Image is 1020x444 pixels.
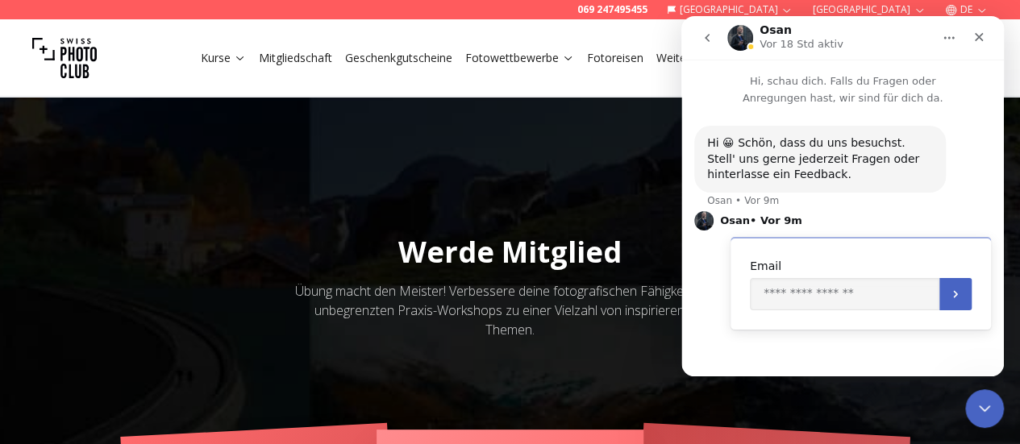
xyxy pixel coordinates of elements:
[291,281,730,339] div: Übung macht den Meister! Verbessere deine fotografischen Fähigkeiten mit unbegrenzten Praxis-Work...
[459,47,581,69] button: Fotowettbewerbe
[32,26,97,90] img: Swiss photo club
[650,47,764,69] button: Weitere Services
[656,50,758,66] a: Weitere Services
[345,50,452,66] a: Geschenkgutscheine
[465,50,574,66] a: Fotowettbewerbe
[398,232,622,272] span: Werde Mitglied
[587,50,643,66] a: Fotoreisen
[581,47,650,69] button: Fotoreisen
[577,3,647,16] a: 069 247495455
[201,50,246,66] a: Kurse
[681,16,1004,376] iframe: Intercom live chat
[252,47,339,69] button: Mitgliedschaft
[339,47,459,69] button: Geschenkgutscheine
[965,389,1004,428] iframe: Intercom live chat
[194,47,252,69] button: Kurse
[259,50,332,66] a: Mitgliedschaft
